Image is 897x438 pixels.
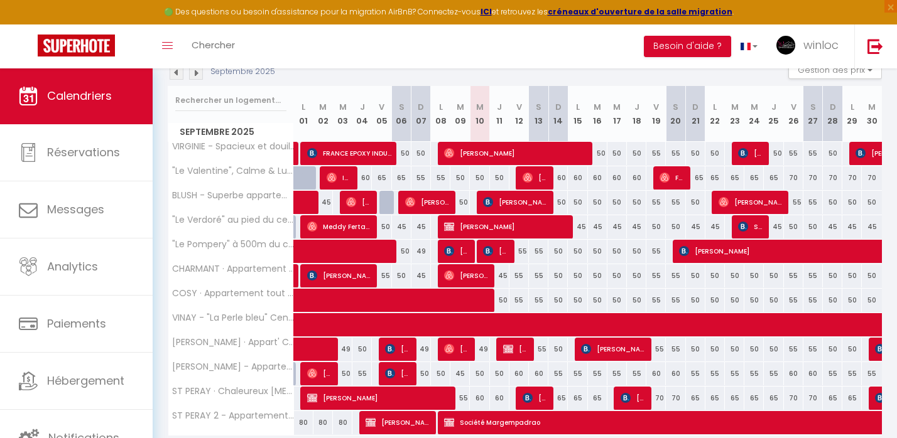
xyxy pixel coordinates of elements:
span: "Le Verdoré" au pied du centre historique [170,215,296,225]
div: 49 [470,338,489,361]
abbr: L [576,101,580,113]
div: 55 [666,338,685,361]
div: 55 [705,362,725,385]
div: 50 [823,289,842,312]
abbr: J [497,101,502,113]
span: [PERSON_NAME] [307,386,450,410]
div: 65 [764,387,783,410]
div: 45 [490,264,509,287]
div: 50 [686,338,705,361]
abbr: M [319,101,327,113]
div: 70 [862,166,882,190]
div: 55 [842,362,862,385]
th: 22 [705,86,725,142]
div: 50 [548,191,568,214]
span: winloc [803,37,839,53]
div: 55 [803,191,823,214]
div: 50 [842,289,862,312]
div: 50 [548,240,568,263]
div: 60 [568,166,587,190]
div: 60 [529,362,548,385]
abbr: S [673,101,678,113]
div: 55 [666,289,685,312]
div: 55 [509,240,529,263]
div: 55 [529,338,548,361]
div: 55 [588,362,607,385]
div: 50 [705,289,725,312]
div: 50 [686,289,705,312]
div: 55 [784,338,803,361]
div: 65 [744,166,764,190]
div: 45 [588,215,607,238]
div: 55 [686,362,705,385]
div: 65 [686,166,705,190]
div: 50 [725,338,744,361]
div: 70 [803,166,823,190]
span: [PERSON_NAME] [621,386,646,410]
div: 55 [607,362,627,385]
div: 55 [803,338,823,361]
div: 55 [803,142,823,165]
div: 60 [607,166,627,190]
div: 60 [646,362,666,385]
div: 55 [666,142,685,165]
div: 50 [705,264,725,287]
div: 50 [588,289,607,312]
div: 55 [744,362,764,385]
div: 50 [744,289,764,312]
span: [PERSON_NAME] [738,141,764,165]
div: 55 [568,362,587,385]
div: 55 [725,362,744,385]
th: 06 [392,86,411,142]
div: 50 [490,166,509,190]
div: 60 [490,387,509,410]
div: 65 [705,387,725,410]
span: [PERSON_NAME] [405,190,450,214]
div: 60 [509,362,529,385]
div: 50 [588,264,607,287]
div: 50 [842,338,862,361]
div: 55 [431,166,450,190]
div: 50 [744,264,764,287]
abbr: L [439,101,443,113]
abbr: V [791,101,796,113]
div: 65 [568,387,587,410]
div: 65 [842,387,862,410]
span: [PERSON_NAME] [483,239,509,263]
th: 24 [744,86,764,142]
abbr: M [457,101,464,113]
div: 60 [627,166,646,190]
th: 02 [313,86,333,142]
div: 50 [568,240,587,263]
span: [PERSON_NAME] [346,190,372,214]
span: [PERSON_NAME] [483,190,548,214]
div: 50 [450,191,470,214]
abbr: M [751,101,758,113]
div: 45 [862,215,882,238]
img: logout [867,38,883,54]
th: 10 [470,86,489,142]
abbr: M [476,101,484,113]
th: 21 [686,86,705,142]
a: ICI [481,6,492,17]
span: COSY · Appartement tout confort, Cosy & Au centre ville [170,289,296,298]
div: 45 [568,215,587,238]
div: 55 [803,264,823,287]
th: 08 [431,86,450,142]
abbr: V [379,101,384,113]
img: ... [776,36,795,55]
abbr: M [594,101,601,113]
div: 50 [411,362,431,385]
div: 55 [784,191,803,214]
div: 60 [784,362,803,385]
div: 50 [411,142,431,165]
div: 45 [686,215,705,238]
span: Hébergement [47,373,124,388]
div: 70 [646,387,666,410]
div: 65 [725,387,744,410]
span: [PERSON_NAME] [385,361,411,385]
abbr: L [851,101,854,113]
abbr: D [692,101,699,113]
div: 50 [842,191,862,214]
span: [PERSON_NAME] [503,337,529,361]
